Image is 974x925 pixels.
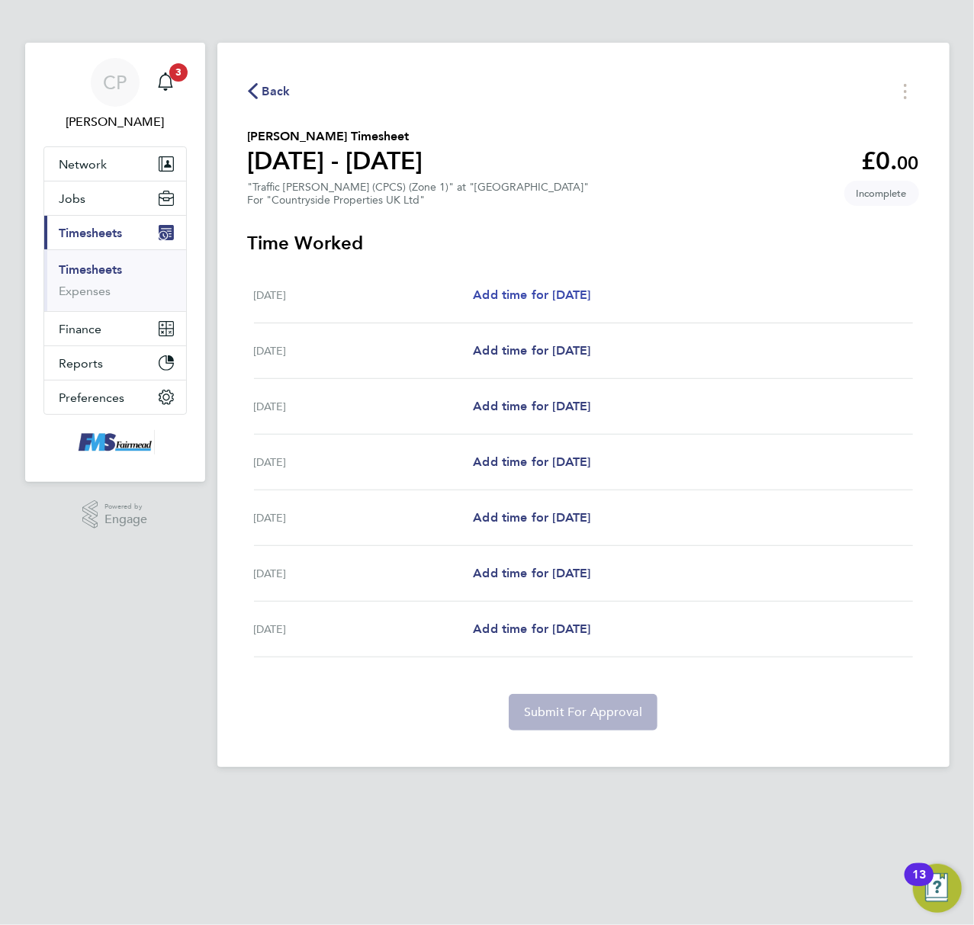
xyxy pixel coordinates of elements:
[59,191,86,206] span: Jobs
[44,181,186,215] button: Jobs
[44,312,186,345] button: Finance
[248,127,423,146] h2: [PERSON_NAME] Timesheet
[104,500,147,513] span: Powered by
[25,43,205,482] nav: Main navigation
[473,342,590,360] a: Add time for [DATE]
[254,397,474,416] div: [DATE]
[104,513,147,526] span: Engage
[248,194,590,207] div: For "Countryside Properties UK Ltd"
[473,509,590,527] a: Add time for [DATE]
[169,63,188,82] span: 3
[248,231,919,255] h3: Time Worked
[248,181,590,207] div: "Traffic [PERSON_NAME] (CPCS) (Zone 1)" at "[GEOGRAPHIC_DATA]"
[473,566,590,580] span: Add time for [DATE]
[898,152,919,174] span: 00
[150,58,181,107] a: 3
[254,453,474,471] div: [DATE]
[59,390,125,405] span: Preferences
[473,397,590,416] a: Add time for [DATE]
[262,82,291,101] span: Back
[254,564,474,583] div: [DATE]
[44,216,186,249] button: Timesheets
[248,146,423,176] h1: [DATE] - [DATE]
[473,564,590,583] a: Add time for [DATE]
[44,381,186,414] button: Preferences
[473,454,590,469] span: Add time for [DATE]
[473,621,590,636] span: Add time for [DATE]
[44,147,186,181] button: Network
[44,346,186,380] button: Reports
[59,157,108,172] span: Network
[254,286,474,304] div: [DATE]
[892,79,919,103] button: Timesheets Menu
[59,356,104,371] span: Reports
[473,287,590,302] span: Add time for [DATE]
[473,286,590,304] a: Add time for [DATE]
[913,864,962,913] button: Open Resource Center, 13 new notifications
[43,58,187,131] a: CP[PERSON_NAME]
[473,510,590,525] span: Add time for [DATE]
[254,342,474,360] div: [DATE]
[254,509,474,527] div: [DATE]
[44,249,186,311] div: Timesheets
[473,399,590,413] span: Add time for [DATE]
[59,262,123,277] a: Timesheets
[473,453,590,471] a: Add time for [DATE]
[912,875,926,894] div: 13
[43,113,187,131] span: Callum Pridmore
[59,322,102,336] span: Finance
[254,620,474,638] div: [DATE]
[59,284,111,298] a: Expenses
[75,430,156,454] img: f-mead-logo-retina.png
[473,343,590,358] span: Add time for [DATE]
[82,500,147,529] a: Powered byEngage
[43,430,187,454] a: Go to home page
[473,620,590,638] a: Add time for [DATE]
[844,181,919,206] span: This timesheet is Incomplete.
[103,72,127,92] span: CP
[248,82,291,101] button: Back
[862,146,919,175] app-decimal: £0.
[59,226,123,240] span: Timesheets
